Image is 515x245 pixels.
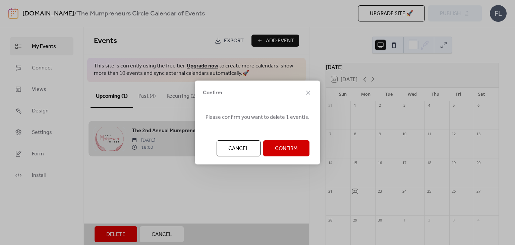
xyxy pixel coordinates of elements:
[228,145,249,153] span: Cancel
[203,89,222,97] span: Confirm
[263,140,309,156] button: Confirm
[217,140,261,156] button: Cancel
[275,145,298,153] span: Confirm
[206,113,309,121] span: Please confirm you want to delete 1 event(s.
